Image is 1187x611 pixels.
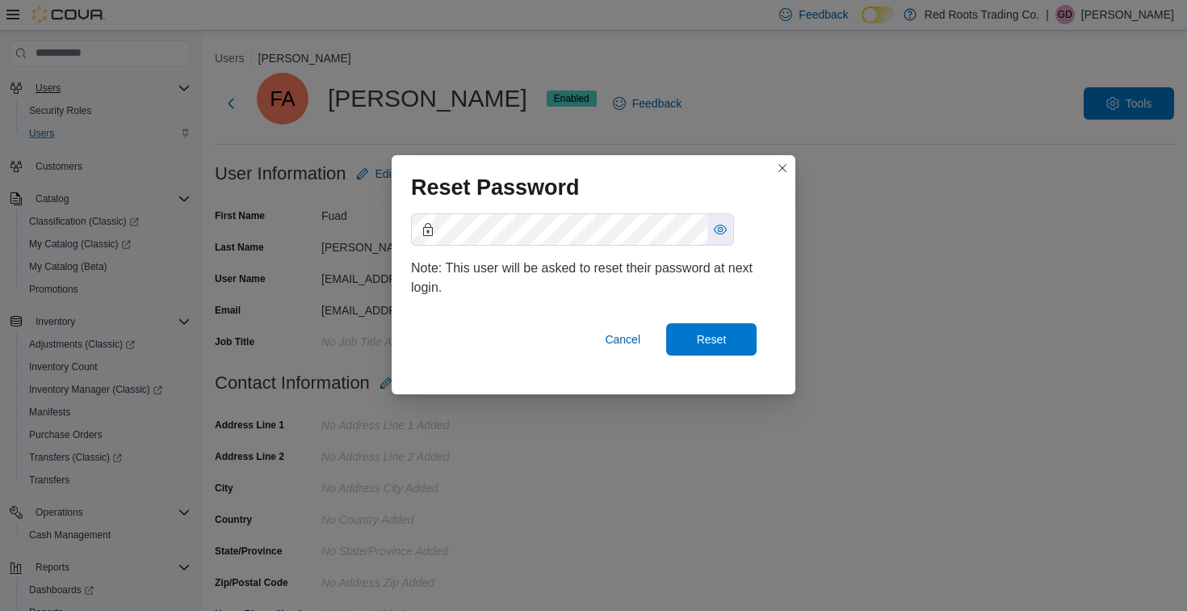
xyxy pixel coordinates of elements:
span: Reset [697,331,727,348]
span: Cancel [605,331,640,348]
button: Show password as plain text. Note: this will visually expose your password on the screen. [707,214,733,245]
div: Note: This user will be asked to reset their password at next login. [411,259,776,297]
h1: Reset Password [411,175,580,200]
button: Closes this modal window [773,158,792,178]
button: Reset [666,323,757,356]
button: Cancel [598,323,647,356]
